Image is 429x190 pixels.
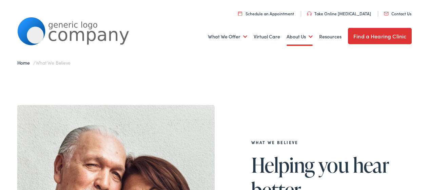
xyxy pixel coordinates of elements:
a: Home [17,59,33,66]
h2: What We Believe [251,140,412,145]
span: / [17,59,71,66]
span: hear [353,154,389,176]
img: utility icon [238,11,242,16]
a: Contact Us [384,11,411,16]
a: Resources [319,24,342,49]
img: utility icon [384,12,389,15]
img: utility icon [307,12,312,16]
span: you [318,154,349,176]
a: Schedule an Appointment [238,11,294,16]
span: What We Believe [36,59,71,66]
a: About Us [287,24,313,49]
a: Find a Hearing Clinic [348,28,412,44]
span: Helping [251,154,315,176]
a: Virtual Care [254,24,280,49]
a: What We Offer [208,24,247,49]
a: Take Online [MEDICAL_DATA] [307,11,371,16]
